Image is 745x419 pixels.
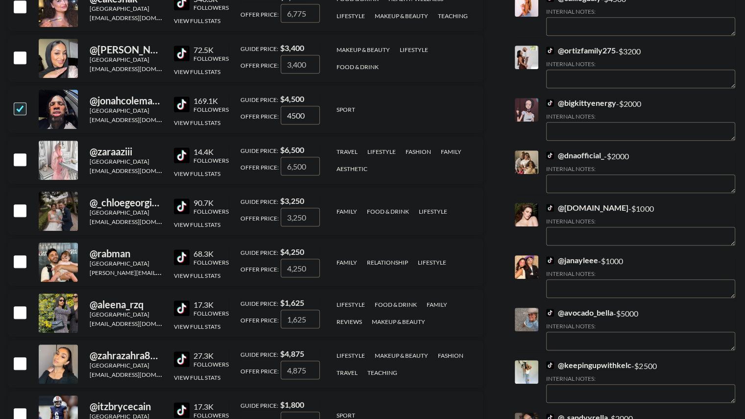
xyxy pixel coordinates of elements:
[546,308,735,350] div: - $ 5000
[90,5,162,12] div: [GEOGRAPHIC_DATA]
[240,249,278,256] span: Guide Price:
[546,361,554,369] img: TikTok
[546,255,735,298] div: - $ 1000
[90,269,235,276] a: [PERSON_NAME][EMAIL_ADDRESS][DOMAIN_NAME]
[281,310,320,328] input: 1,625
[546,98,616,108] a: @bigkittyenergy
[90,311,162,318] div: [GEOGRAPHIC_DATA]
[335,316,364,327] div: reviews
[546,60,735,68] div: Internal Notes:
[280,43,304,52] strong: $ 3,400
[365,257,410,268] div: relationship
[546,99,554,107] img: TikTok
[240,113,279,120] span: Offer Price:
[90,167,188,174] a: [EMAIL_ADDRESS][DOMAIN_NAME]
[240,62,279,69] span: Offer Price:
[240,215,279,222] span: Offer Price:
[546,46,616,55] a: @ortizfamily275
[90,247,162,260] div: @ rabman
[373,350,430,361] div: makeup & beauty
[90,56,162,63] div: [GEOGRAPHIC_DATA]
[546,360,631,370] a: @keepingupwithkelc
[90,14,188,22] a: [EMAIL_ADDRESS][DOMAIN_NAME]
[240,317,279,324] span: Offer Price:
[174,272,220,279] button: View Full Stats
[90,371,188,378] a: [EMAIL_ADDRESS][DOMAIN_NAME]
[335,163,369,174] div: aesthetic
[280,196,304,205] strong: $ 3,250
[546,8,735,15] div: Internal Notes:
[174,221,220,228] button: View Full Stats
[193,310,229,317] div: Followers
[546,256,554,264] img: TikTok
[240,96,278,103] span: Guide Price:
[546,218,735,225] div: Internal Notes:
[240,351,278,358] span: Guide Price:
[174,170,220,177] button: View Full Stats
[546,375,735,382] div: Internal Notes:
[193,147,229,157] div: 14.4K
[280,298,304,307] strong: $ 1,625
[174,46,190,61] img: TikTok
[193,198,229,208] div: 90.7K
[436,350,465,361] div: fashion
[546,150,604,160] a: @dnaofficial_
[335,104,357,115] div: sport
[193,4,229,11] div: Followers
[193,157,229,164] div: Followers
[90,158,162,165] div: [GEOGRAPHIC_DATA]
[280,247,304,256] strong: $ 4,250
[174,323,220,330] button: View Full Stats
[174,119,220,126] button: View Full Stats
[335,367,360,378] div: travel
[174,300,190,316] img: TikTok
[439,146,463,157] div: family
[546,204,554,212] img: TikTok
[90,209,162,216] div: [GEOGRAPHIC_DATA]
[90,298,162,311] div: @ aleena_rzq
[240,402,278,409] span: Guide Price:
[398,44,430,55] div: lifestyle
[365,206,411,217] div: food & drink
[90,218,188,225] a: [EMAIL_ADDRESS][DOMAIN_NAME]
[546,47,554,54] img: TikTok
[240,198,278,205] span: Guide Price:
[193,96,229,106] div: 169.1K
[193,351,229,361] div: 27.3K
[174,148,190,163] img: TikTok
[335,146,360,157] div: travel
[90,146,162,158] div: @ zaraaziii
[335,44,392,55] div: makeup & beauty
[281,157,320,175] input: 6,500
[546,360,735,403] div: - $ 2500
[240,266,279,273] span: Offer Price:
[193,412,229,419] div: Followers
[335,350,367,361] div: lifestyle
[335,299,367,310] div: lifestyle
[90,95,162,107] div: @ jonahcoleman2
[281,106,320,124] input: 4,500
[546,322,735,330] div: Internal Notes:
[193,106,229,113] div: Followers
[335,10,367,22] div: lifestyle
[174,374,220,381] button: View Full Stats
[280,145,304,154] strong: $ 6,500
[546,151,554,159] img: TikTok
[281,259,320,277] input: 4,250
[436,10,470,22] div: teaching
[404,146,433,157] div: fashion
[193,402,229,412] div: 17.3K
[373,299,419,310] div: food & drink
[546,255,598,265] a: @janayleee
[193,208,229,215] div: Followers
[373,10,430,22] div: makeup & beauty
[90,65,188,73] a: [EMAIL_ADDRESS][DOMAIN_NAME]
[281,361,320,379] input: 4,875
[90,107,162,114] div: [GEOGRAPHIC_DATA]
[174,97,190,112] img: TikTok
[90,260,162,267] div: [GEOGRAPHIC_DATA]
[193,55,229,62] div: Followers
[281,4,320,23] input: 6,775
[90,320,188,327] a: [EMAIL_ADDRESS][DOMAIN_NAME]
[174,249,190,265] img: TikTok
